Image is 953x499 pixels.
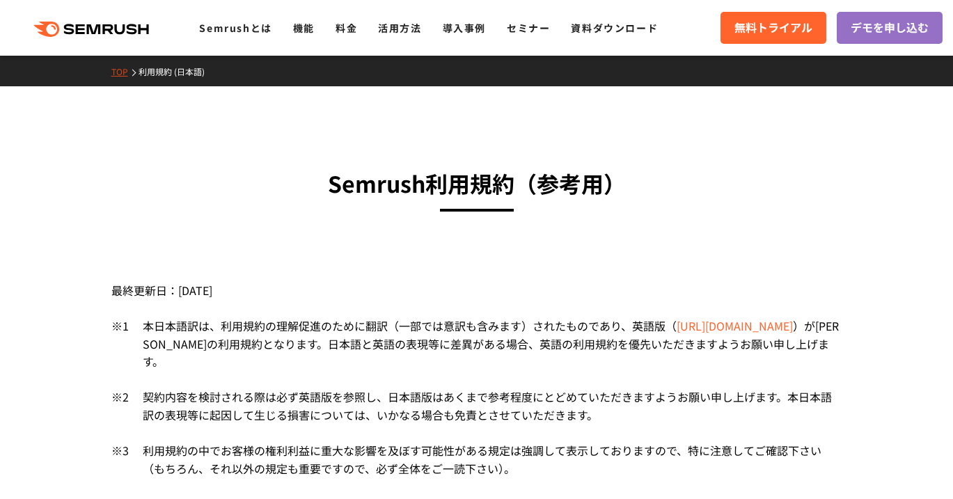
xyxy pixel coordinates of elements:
[571,21,658,35] a: 資料ダウンロード
[129,388,842,442] div: 契約内容を検討される際は必ず英語版を参照し、日本語版はあくまで参考程度にとどめていただきますようお願い申し上げます。本日本語訳の表現等に起因して生じる損害については、いかなる場合も免責とさせてい...
[851,19,929,37] span: デモを申し込む
[199,21,271,35] a: Semrushとは
[665,317,804,334] span: （ ）
[143,317,665,334] span: 本日本語訳は、利用規約の理解促進のために翻訳（一部では意訳も含みます）されたものであり、英語版
[111,388,129,442] div: ※2
[336,21,357,35] a: 料金
[837,12,943,44] a: デモを申し込む
[734,19,812,37] span: 無料トライアル
[720,12,826,44] a: 無料トライアル
[111,442,129,477] div: ※3
[443,21,486,35] a: 導入事例
[111,166,842,201] h3: Semrush利用規約 （参考用）
[111,65,139,77] a: TOP
[378,21,421,35] a: 活用方法
[677,317,793,334] a: [URL][DOMAIN_NAME]
[111,317,129,388] div: ※1
[129,442,842,477] div: 利用規約の中でお客様の権利利益に重大な影響を及ぼす可能性がある規定は強調して表示しておりますので、特に注意してご確認下さい（もちろん、それ以外の規定も重要ですので、必ず全体をご一読下さい）。
[293,21,315,35] a: 機能
[111,257,842,317] div: 最終更新日：[DATE]
[143,317,839,370] span: が[PERSON_NAME]の利用規約となります。日本語と英語の表現等に差異がある場合、英語の利用規約を優先いただきますようお願い申し上げます。
[507,21,550,35] a: セミナー
[139,65,215,77] a: 利用規約 (日本語)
